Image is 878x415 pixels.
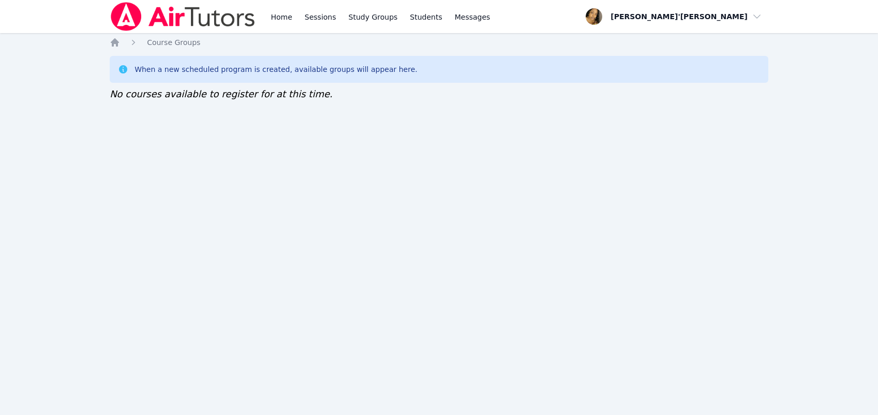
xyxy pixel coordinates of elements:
[455,12,490,22] span: Messages
[110,2,256,31] img: Air Tutors
[110,88,333,99] span: No courses available to register for at this time.
[110,37,768,48] nav: Breadcrumb
[147,38,200,47] span: Course Groups
[147,37,200,48] a: Course Groups
[135,64,418,75] div: When a new scheduled program is created, available groups will appear here.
